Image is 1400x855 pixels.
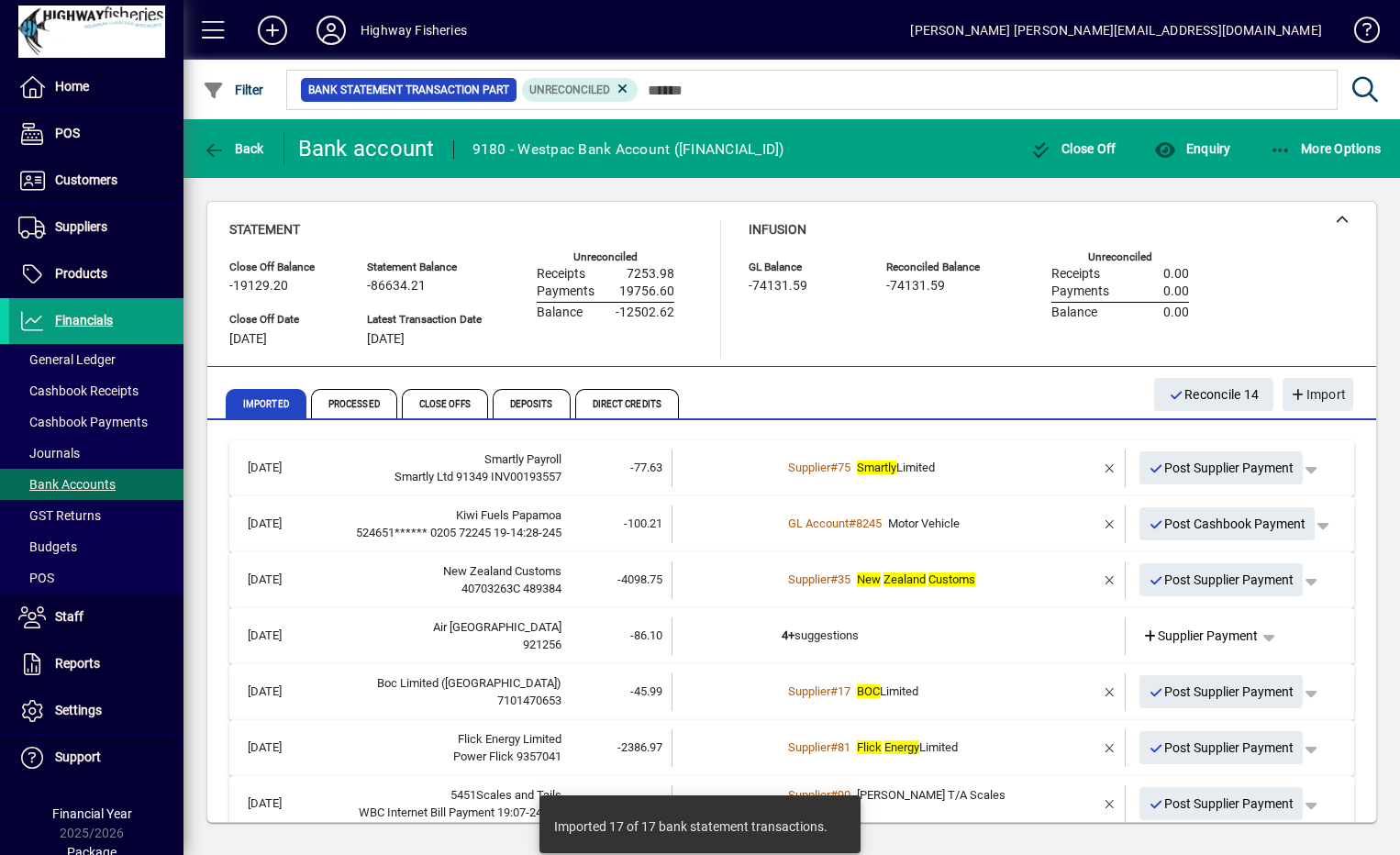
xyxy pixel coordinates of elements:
[229,552,1354,608] mat-expansion-panel-header: [DATE]New Zealand Customs40703263C 489384-4098.75Supplier#35New Zealand CustomsPost Supplier Payment
[1265,132,1386,165] button: More Options
[749,261,859,273] span: GL Balance
[198,73,269,106] button: Filter
[857,461,896,474] em: Smartly
[325,468,561,486] div: Smartly Ltd 91349 INV00193557
[9,344,183,375] a: General Ledger
[554,817,828,836] div: Imported 17 of 17 bank statement transactions.
[367,332,405,347] span: [DATE]
[1340,4,1377,63] a: Knowledge Base
[788,572,830,586] span: Supplier
[782,514,888,533] a: GL Account#8245
[857,684,880,698] em: BOC
[617,572,662,586] span: -4098.75
[1142,627,1259,646] span: Supplier Payment
[1139,731,1304,764] button: Post Supplier Payment
[308,81,509,99] span: Bank Statement Transaction Part
[1135,619,1266,652] a: Supplier Payment
[18,477,116,492] span: Bank Accounts
[1149,789,1294,819] span: Post Supplier Payment
[229,664,1354,720] mat-expansion-panel-header: [DATE]Boc Limited ([GEOGRAPHIC_DATA])7101470653-45.99Supplier#17BOCLimitedPost Supplier Payment
[575,389,679,418] span: Direct Credits
[1139,507,1316,540] button: Post Cashbook Payment
[229,496,1354,552] mat-expansion-panel-header: [DATE]Kiwi Fuels Papamoa524651****** 0205 72245 19-14:28-245-100.21GL Account#8245Motor VehiclePo...
[325,450,561,469] div: Smartly Payroll
[55,126,80,140] span: POS
[18,352,116,367] span: General Ledger
[183,132,284,165] app-page-header-button: Back
[1051,267,1100,282] span: Receipts
[537,284,594,299] span: Payments
[857,684,918,698] span: Limited
[367,279,426,294] span: -86634.21
[367,314,482,326] span: Latest Transaction Date
[1149,677,1294,707] span: Post Supplier Payment
[239,729,325,767] td: [DATE]
[1026,132,1121,165] button: Close Off
[9,500,183,531] a: GST Returns
[9,375,183,406] a: Cashbook Receipts
[229,720,1354,776] mat-expansion-panel-header: [DATE]Flick Energy LimitedPower Flick 9357041-2386.97Supplier#81Flick EnergyLimitedPost Supplier ...
[325,506,561,525] div: Kiwi Fuels Papamoa
[573,251,638,263] label: Unreconciled
[1149,509,1306,539] span: Post Cashbook Payment
[1283,378,1353,411] button: Import
[857,461,935,474] span: Limited
[198,132,269,165] button: Back
[229,279,288,294] span: -19129.20
[630,461,662,474] span: -77.63
[229,261,339,273] span: Close Off Balance
[18,508,101,523] span: GST Returns
[9,205,183,250] a: Suppliers
[325,748,561,766] div: Power Flick 9357041
[1095,509,1125,539] button: Remove
[203,83,264,97] span: Filter
[788,461,830,474] span: Supplier
[229,776,1354,832] mat-expansion-panel-header: [DATE]5451Scales and TailsWBC Internet Bill Payment 19:07-24296-1523.72Supplier#90[PERSON_NAME] T...
[529,83,610,96] span: Unreconciled
[1149,565,1294,595] span: Post Supplier Payment
[788,740,830,754] span: Supplier
[302,14,361,47] button: Profile
[402,389,488,418] span: Close Offs
[325,804,561,822] div: WBC Internet Bill Payment
[849,516,856,530] span: #
[1051,305,1097,320] span: Balance
[18,539,77,554] span: Budgets
[239,505,325,543] td: [DATE]
[325,636,561,654] div: 921256
[325,786,561,805] div: 5451Scales and Tails
[325,692,561,710] div: 7101470653
[617,740,662,754] span: -2386.97
[838,572,850,586] span: 35
[1139,563,1304,596] button: Post Supplier Payment
[857,572,881,586] em: New
[928,572,975,586] em: Customs
[298,134,435,163] div: Bank account
[55,79,89,94] span: Home
[856,516,882,530] span: 8245
[537,267,585,282] span: Receipts
[226,389,306,418] span: Imported
[9,562,183,594] a: POS
[1139,787,1304,820] button: Post Supplier Payment
[9,688,183,734] a: Settings
[18,446,80,461] span: Journals
[788,516,849,530] span: GL Account
[55,172,117,187] span: Customers
[325,562,561,581] div: New Zealand Customs
[838,461,850,474] span: 75
[1169,380,1260,410] span: Reconcile 14
[239,617,325,655] td: [DATE]
[229,440,1354,496] mat-expansion-panel-header: [DATE]Smartly PayrollSmartly Ltd 91349 INV00193557-77.63Supplier#75SmartlyLimitedPost Supplier Pa...
[229,332,267,347] span: [DATE]
[9,64,183,110] a: Home
[782,458,857,477] a: Supplier#75
[9,158,183,204] a: Customers
[239,450,325,487] td: [DATE]
[55,656,100,671] span: Reports
[18,571,54,585] span: POS
[630,628,662,642] span: -86.10
[9,594,183,640] a: Staff
[243,14,302,47] button: Add
[1270,141,1382,156] span: More Options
